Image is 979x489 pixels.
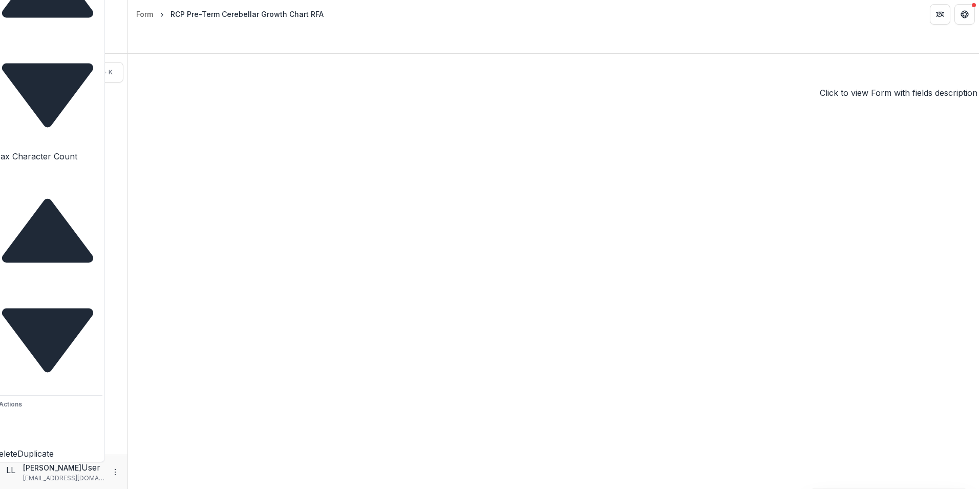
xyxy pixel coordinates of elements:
div: Click to view Form with fields description [820,87,977,99]
p: User [81,461,100,474]
button: Duplicate [17,411,54,460]
div: Lauryn Lents [6,464,19,476]
button: More [109,466,121,478]
button: Get Help [954,4,975,25]
div: Form [136,9,153,19]
p: [PERSON_NAME] [23,462,81,473]
nav: breadcrumb [132,7,328,22]
p: [EMAIL_ADDRESS][DOMAIN_NAME] [23,474,105,483]
a: Form [132,7,157,22]
div: RCP Pre-Term Cerebellar Growth Chart RFA [171,9,324,19]
button: Partners [930,4,950,25]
